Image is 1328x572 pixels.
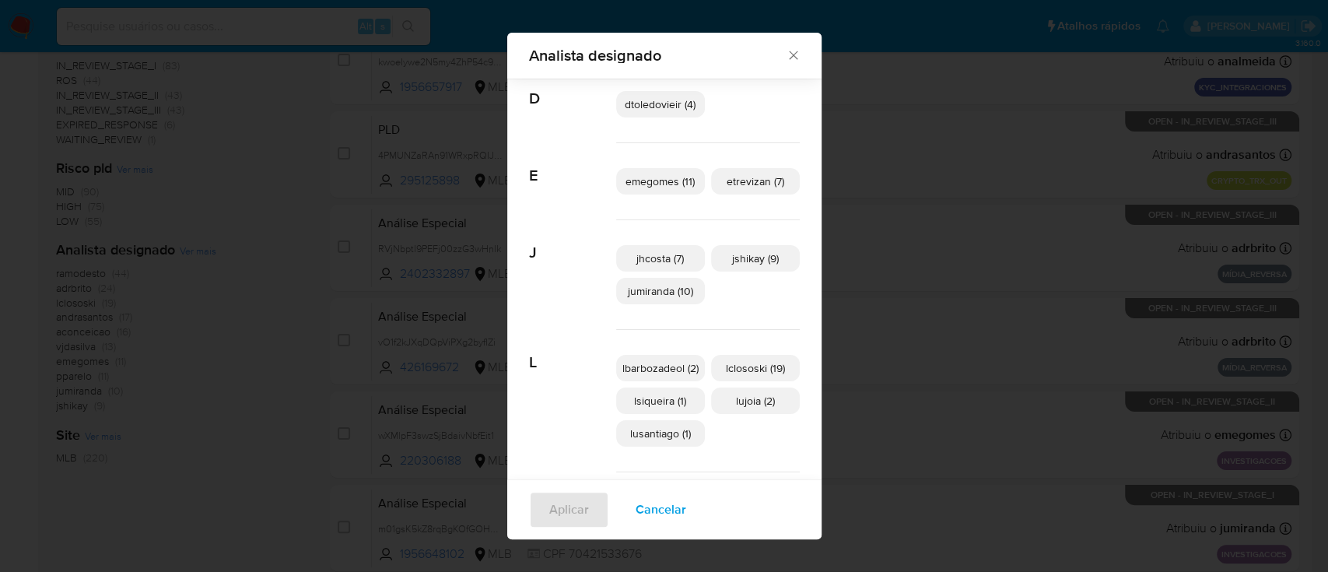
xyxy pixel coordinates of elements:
div: lclososki (19) [711,355,800,381]
span: lsiqueira (1) [634,393,686,409]
span: P [529,472,616,514]
span: jhcosta (7) [636,251,684,266]
span: D [529,66,616,108]
span: E [529,143,616,185]
span: J [529,220,616,262]
div: jhcosta (7) [616,245,705,272]
div: lusantiago (1) [616,420,705,447]
div: emegomes (11) [616,168,705,195]
span: Cancelar [636,493,686,527]
button: Cancelar [615,491,706,528]
span: lclososki (19) [726,360,785,376]
div: lsiqueira (1) [616,388,705,414]
span: L [529,330,616,372]
div: jumiranda (10) [616,278,705,304]
span: etrevizan (7) [727,174,784,189]
button: Fechar [786,47,800,61]
span: jumiranda (10) [628,283,693,299]
div: dtoledovieir (4) [616,91,705,118]
span: lusantiago (1) [630,426,691,441]
div: etrevizan (7) [711,168,800,195]
div: lujoia (2) [711,388,800,414]
span: jshikay (9) [732,251,779,266]
span: lujoia (2) [736,393,775,409]
span: lbarbozadeol (2) [622,360,699,376]
span: emegomes (11) [625,174,695,189]
span: Analista designado [529,47,787,63]
div: lbarbozadeol (2) [616,355,705,381]
div: jshikay (9) [711,245,800,272]
span: dtoledovieir (4) [625,97,696,112]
